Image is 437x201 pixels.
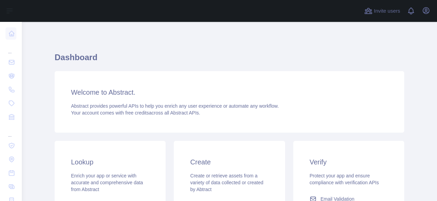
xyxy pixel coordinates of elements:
span: Invite users [374,7,400,15]
span: Your account comes with across all Abstract APIs. [71,110,200,116]
span: Enrich your app or service with accurate and comprehensive data from Abstract [71,173,143,192]
h3: Create [190,157,268,167]
h3: Lookup [71,157,149,167]
h3: Welcome to Abstract. [71,88,388,97]
h1: Dashboard [55,52,404,68]
h3: Verify [310,157,388,167]
span: Protect your app and ensure compliance with verification APIs [310,173,379,185]
span: free credits [125,110,149,116]
button: Invite users [363,5,401,16]
div: ... [5,124,16,138]
span: Create or retrieve assets from a variety of data collected or created by Abtract [190,173,263,192]
div: ... [5,41,16,55]
span: Abstract provides powerful APIs to help you enrich any user experience or automate any workflow. [71,103,279,109]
